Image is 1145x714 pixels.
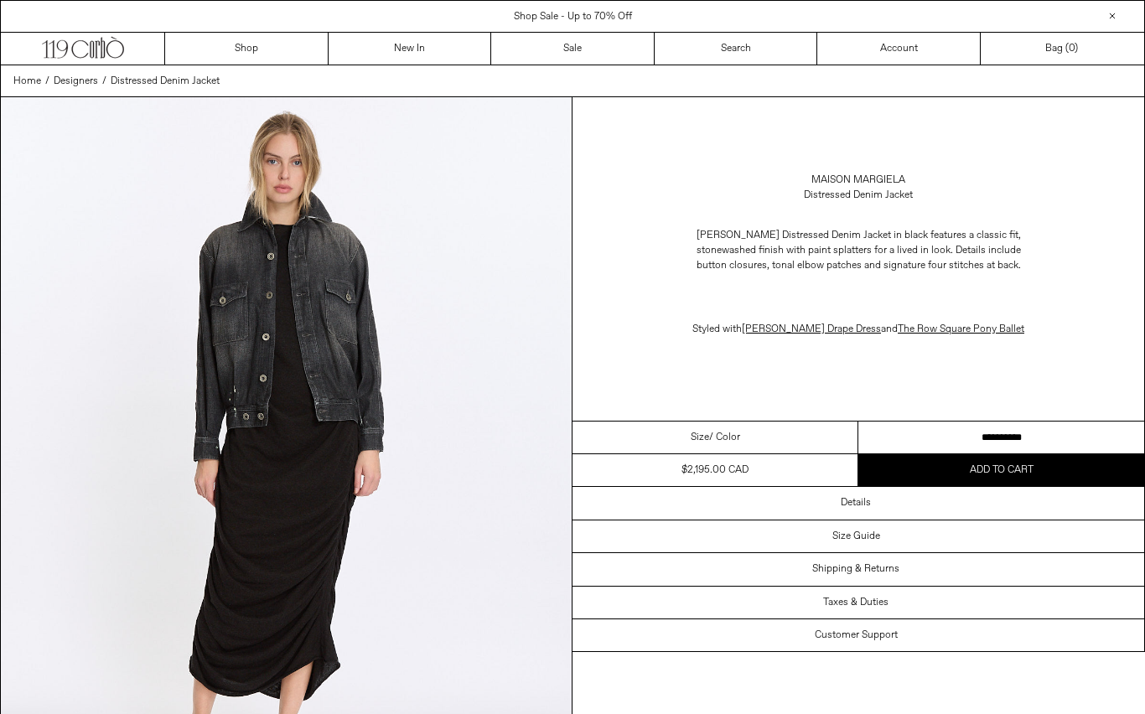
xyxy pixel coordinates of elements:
span: Distressed Denim Jacket [111,75,220,88]
a: Designers [54,74,98,89]
a: The Row Square Pony Ballet [898,323,1024,336]
span: / [45,74,49,89]
a: Shop Sale - Up to 70% Off [514,10,632,23]
a: Shop [165,33,329,65]
div: $2,195.00 CAD [681,463,749,478]
span: Designers [54,75,98,88]
a: Distressed Denim Jacket [111,74,220,89]
a: Account [817,33,981,65]
p: [PERSON_NAME] Distressed Denim Jacket in black features a classic fit, stonewashed finish with pa... [691,220,1026,282]
h3: Shipping & Returns [812,563,899,575]
span: Styled with and [692,323,1024,336]
a: [PERSON_NAME] Drape Dress [742,323,881,336]
span: 0 [1069,42,1075,55]
div: Distressed Denim Jacket [804,188,913,203]
h3: Details [841,497,871,509]
h3: Size Guide [832,530,880,542]
a: Search [655,33,818,65]
a: Sale [491,33,655,65]
a: Bag () [981,33,1144,65]
span: Add to cart [970,463,1034,477]
span: Size [691,430,709,445]
span: / [102,74,106,89]
span: Home [13,75,41,88]
a: Home [13,74,41,89]
h3: Customer Support [815,629,898,641]
span: / Color [709,430,740,445]
a: New In [329,33,492,65]
h3: Taxes & Duties [823,597,889,608]
a: Maison Margiela [811,173,905,188]
span: ) [1069,41,1078,56]
button: Add to cart [858,454,1144,486]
